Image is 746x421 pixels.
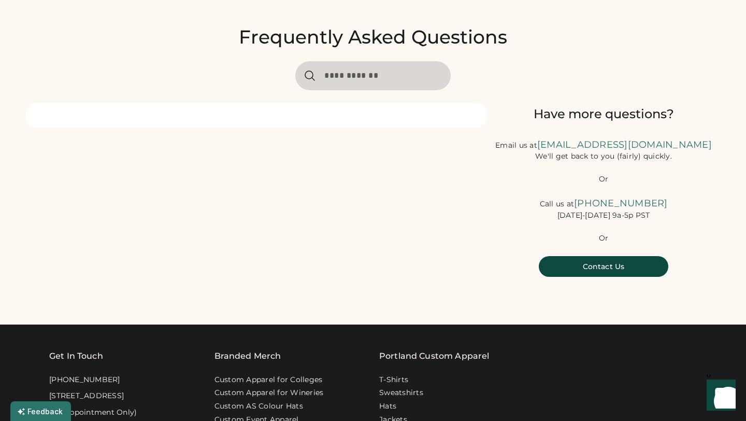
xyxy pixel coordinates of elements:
div: Call us at [DATE]-[DATE] 9a-5p PST [487,197,720,220]
div: (By Appointment Only) [49,408,137,418]
font: [PHONE_NUMBER] [574,198,668,209]
iframe: Front Chat [697,374,741,419]
a: T-Shirts [379,375,408,385]
button: Contact Us [539,256,668,277]
a: Sweatshirts [379,388,423,398]
a: Custom AS Colour Hats [214,401,303,412]
div: Have more questions? [487,106,720,122]
div: [PHONE_NUMBER] [49,375,120,385]
a: [EMAIL_ADDRESS][DOMAIN_NAME] [537,139,712,150]
div: Frequently Asked Questions [239,26,507,49]
a: Portland Custom Apparel [379,350,489,362]
a: Custom Apparel for Colleges [214,375,323,385]
a: Custom Apparel for Wineries [214,388,324,398]
div: Email us at We'll get back to you (fairly) quickly. [487,138,720,162]
div: Or [599,233,609,244]
div: Get In Touch [49,350,103,362]
div: Branded Merch [214,350,281,362]
a: Hats [379,401,396,412]
div: [STREET_ADDRESS] [49,391,124,401]
div: Or [599,174,609,185]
